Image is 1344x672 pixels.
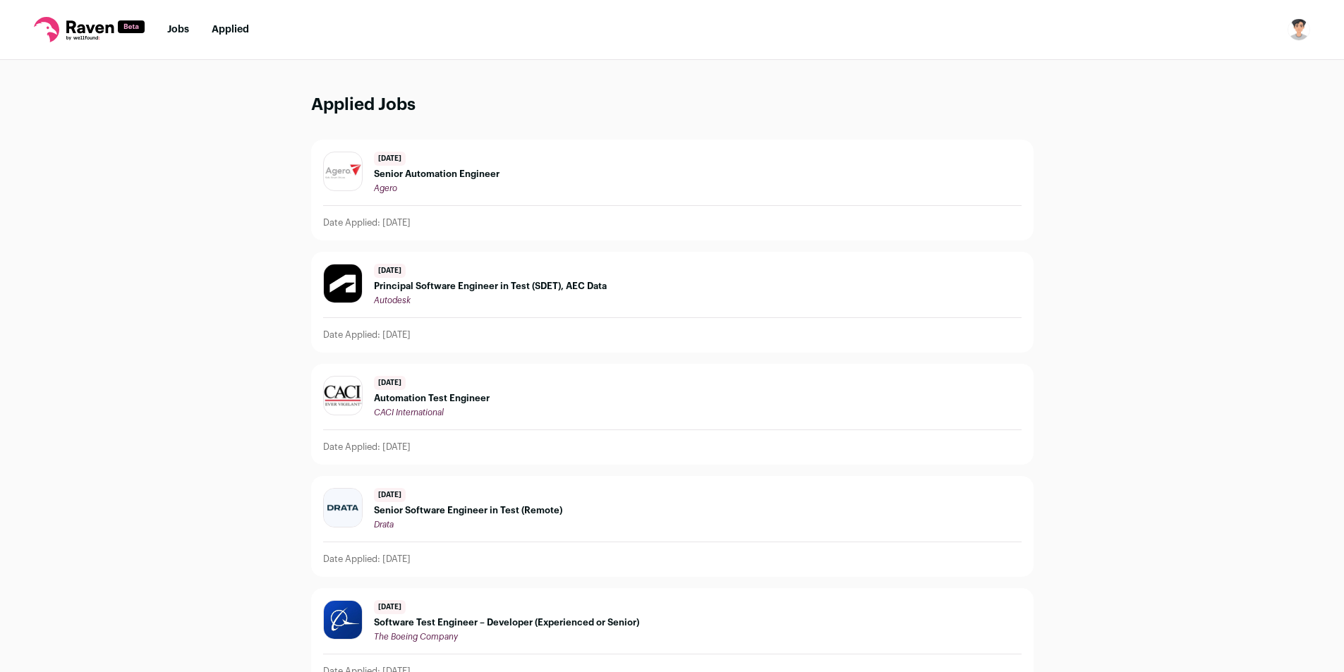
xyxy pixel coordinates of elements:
span: Senior Automation Engineer [374,169,500,180]
span: Senior Software Engineer in Test (Remote) [374,505,562,516]
span: The Boeing Company [374,633,458,641]
span: Principal Software Engineer in Test (SDET), AEC Data [374,281,607,292]
span: Automation Test Engineer [374,393,490,404]
a: [DATE] Principal Software Engineer in Test (SDET), AEC Data Autodesk Date Applied: [DATE] [312,252,1033,352]
p: Date Applied: [DATE] [323,329,411,341]
p: Date Applied: [DATE] [323,441,411,453]
img: c18dbe28bd87ac247aa8ded8d86da4794bc385a6d698ac71b04a8e277d5b87e8.jpg [324,264,362,303]
span: [DATE] [374,600,406,614]
button: Open dropdown [1288,18,1310,41]
p: Date Applied: [DATE] [323,217,411,228]
span: Software Test Engineer – Developer (Experienced or Senior) [374,617,639,628]
img: 14478034-medium_jpg [1288,18,1310,41]
span: [DATE] [374,376,406,390]
a: Applied [212,25,249,35]
img: 28ef4e3ad9a4417ad0806c73035b96861965ec2a5750f746c82f8476f83f0ad4.jpg [324,164,362,179]
img: ab2e524e7572068796f7dd13a88b14818c6e22b3aa6e459d34ed3d58b15d2534.jpg [324,489,362,527]
span: [DATE] [374,488,406,502]
a: Jobs [167,25,189,35]
p: Date Applied: [DATE] [323,554,411,565]
a: [DATE] Senior Software Engineer in Test (Remote) Drata Date Applied: [DATE] [312,477,1033,576]
a: [DATE] Automation Test Engineer CACI International Date Applied: [DATE] [312,365,1033,464]
img: ad5e93deff76af6c9c1594c273578b54a90a69d7ff5afeac0caec6d87da0752e.jpg [324,385,362,407]
span: [DATE] [374,264,406,278]
h1: Applied Jobs [311,94,1034,117]
img: 05fe116c8155f646277f3b35f36c6b37db21af6d72b5a65ae4a70d4fa86cf7c6.jpg [324,601,362,639]
span: Agero [374,184,397,193]
a: [DATE] Senior Automation Engineer Agero Date Applied: [DATE] [312,140,1033,240]
span: CACI International [374,408,444,417]
span: Autodesk [374,296,411,305]
span: Drata [374,520,394,529]
span: [DATE] [374,152,406,166]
